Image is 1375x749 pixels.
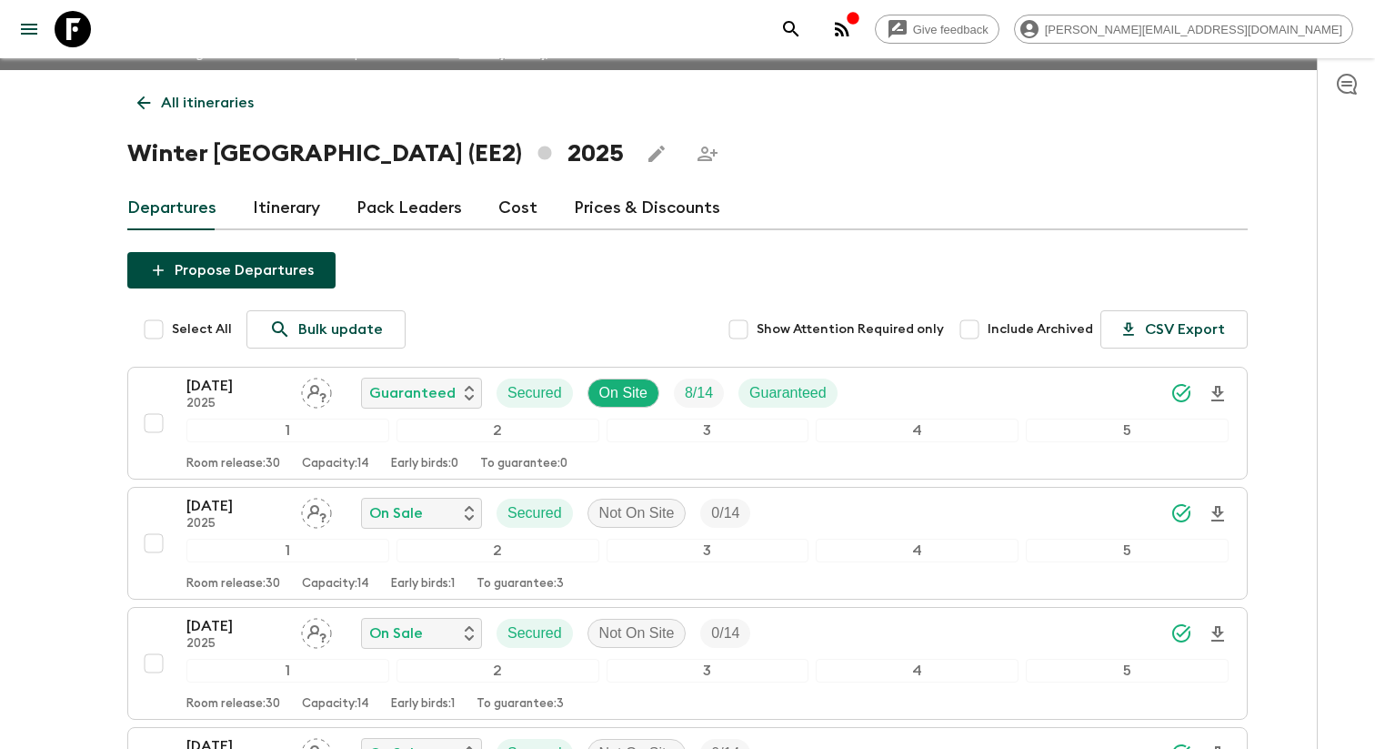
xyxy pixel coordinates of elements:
div: 1 [186,659,389,683]
p: To guarantee: 0 [480,457,567,471]
svg: Synced Successfully [1170,382,1192,404]
p: Bulk update [298,319,383,340]
p: Secured [507,382,562,404]
button: CSV Export [1100,310,1248,349]
div: Secured [497,499,573,528]
button: search adventures [773,11,809,47]
a: Departures [127,187,216,230]
div: Secured [497,619,573,648]
div: 1 [186,419,389,442]
button: menu [11,11,47,47]
a: Give feedback [875,15,999,44]
p: 8 / 14 [685,382,713,404]
p: Early birds: 1 [391,577,455,592]
div: Trip Fill [700,619,750,648]
p: Guaranteed [369,382,456,404]
span: Assign pack leader [301,623,332,638]
div: 2 [396,419,599,442]
div: Trip Fill [674,379,724,408]
p: On Sale [369,622,423,644]
svg: Download Onboarding [1207,383,1229,405]
svg: Download Onboarding [1207,503,1229,525]
p: Room release: 30 [186,457,280,471]
a: Pack Leaders [356,187,462,230]
p: Capacity: 14 [302,697,369,712]
p: [DATE] [186,495,286,517]
button: [DATE]2025Assign pack leaderOn SaleSecuredNot On SiteTrip Fill12345Room release:30Capacity:14Earl... [127,487,1248,600]
div: [PERSON_NAME][EMAIL_ADDRESS][DOMAIN_NAME] [1014,15,1353,44]
p: 2025 [186,637,286,652]
div: 5 [1026,419,1229,442]
a: Prices & Discounts [574,187,720,230]
p: On Sale [369,502,423,524]
div: 3 [607,419,809,442]
div: 4 [816,659,1019,683]
p: 2025 [186,397,286,411]
p: [DATE] [186,615,286,637]
p: 0 / 14 [711,502,739,524]
button: [DATE]2025Assign pack leaderOn SaleSecuredNot On SiteTrip Fill12345Room release:30Capacity:14Earl... [127,607,1248,720]
svg: Download Onboarding [1207,623,1229,645]
div: 2 [396,539,599,562]
p: Secured [507,502,562,524]
p: [DATE] [186,375,286,397]
a: Itinerary [253,187,320,230]
div: 1 [186,539,389,562]
div: Not On Site [587,499,687,528]
span: Select All [172,320,232,339]
p: Secured [507,622,562,644]
p: On Site [599,382,647,404]
button: Propose Departures [127,252,336,288]
a: Bulk update [246,310,406,349]
div: Trip Fill [700,499,750,528]
span: Share this itinerary [689,136,726,172]
p: To guarantee: 3 [477,577,564,592]
span: Assign pack leader [301,503,332,518]
h1: Winter [GEOGRAPHIC_DATA] (EE2) 2025 [127,136,624,172]
span: Give feedback [903,23,999,36]
p: Room release: 30 [186,697,280,712]
svg: Synced Successfully [1170,622,1192,644]
div: 3 [607,539,809,562]
a: Cost [498,187,537,230]
div: 4 [816,419,1019,442]
a: All itineraries [127,85,264,121]
svg: Synced Successfully [1170,502,1192,524]
p: To guarantee: 3 [477,697,564,712]
div: 3 [607,659,809,683]
p: 2025 [186,517,286,531]
p: Room release: 30 [186,577,280,592]
div: 4 [816,539,1019,562]
p: Capacity: 14 [302,457,369,471]
span: Show Attention Required only [757,320,944,339]
p: Not On Site [599,502,675,524]
div: 2 [396,659,599,683]
div: Not On Site [587,619,687,648]
span: [PERSON_NAME][EMAIL_ADDRESS][DOMAIN_NAME] [1035,23,1352,36]
button: [DATE]2025Assign pack leaderGuaranteedSecuredOn SiteTrip FillGuaranteed12345Room release:30Capaci... [127,367,1248,480]
span: Assign pack leader [301,383,332,398]
button: Edit this itinerary [638,136,675,172]
div: 5 [1026,659,1229,683]
p: All itineraries [161,92,254,114]
p: Capacity: 14 [302,577,369,592]
p: Guaranteed [749,382,827,404]
p: Not On Site [599,622,675,644]
span: Include Archived [988,320,1093,339]
div: 5 [1026,539,1229,562]
p: 0 / 14 [711,622,739,644]
p: Early birds: 0 [391,457,458,471]
div: Secured [497,379,573,408]
p: Early birds: 1 [391,697,455,712]
div: On Site [587,379,659,408]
